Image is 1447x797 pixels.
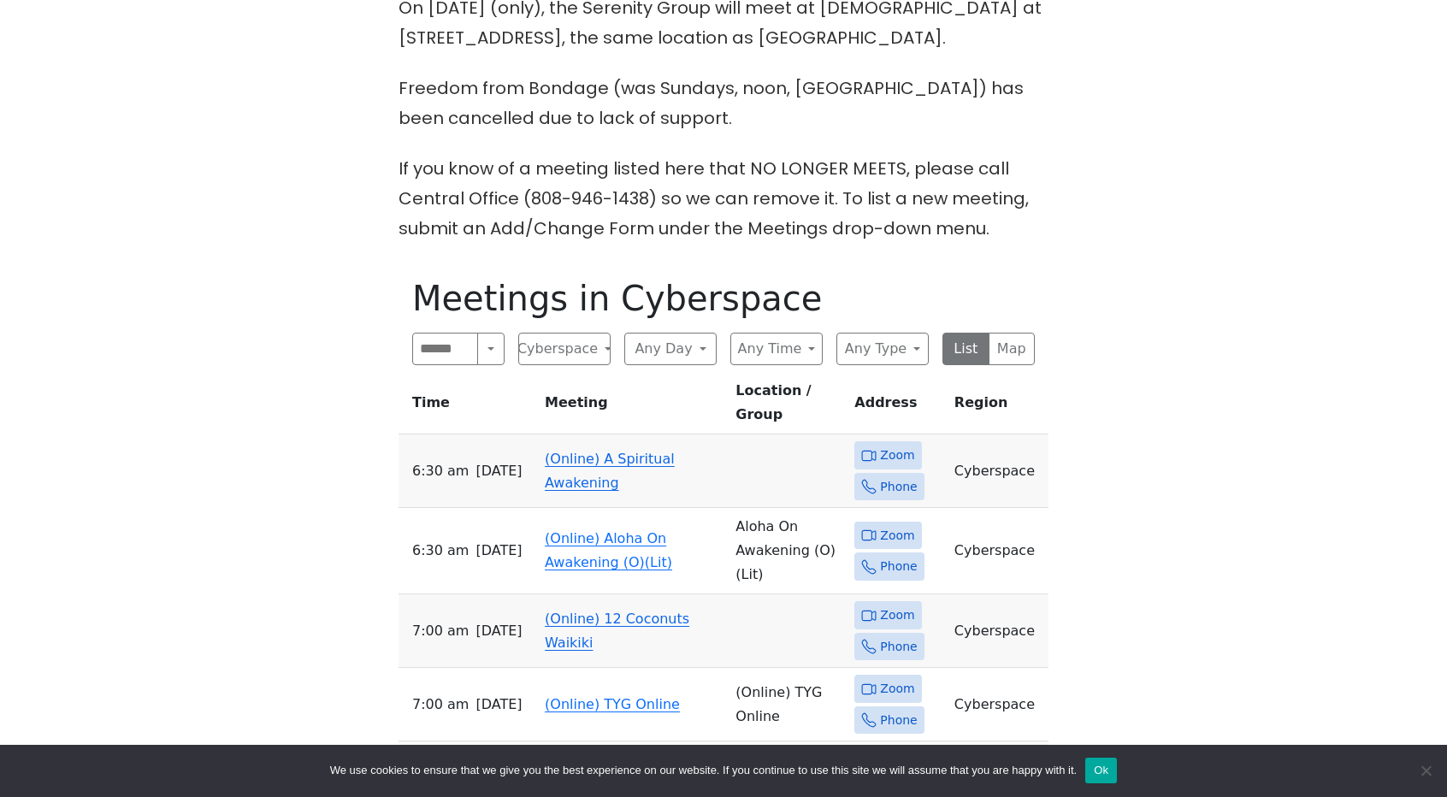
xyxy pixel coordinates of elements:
[624,333,717,365] button: Any Day
[989,333,1036,365] button: Map
[545,696,680,712] a: (Online) TYG Online
[1085,758,1117,783] button: Ok
[538,379,729,434] th: Meeting
[948,668,1048,741] td: Cyberspace
[545,451,675,491] a: (Online) A Spiritual Awakening
[948,434,1048,508] td: Cyberspace
[880,445,914,466] span: Zoom
[729,668,848,741] td: (Online) TYG Online
[880,525,914,546] span: Zoom
[412,459,469,483] span: 6:30 AM
[412,278,1035,319] h1: Meetings in Cyberspace
[836,333,929,365] button: Any Type
[880,476,917,498] span: Phone
[475,619,522,643] span: [DATE]
[412,693,469,717] span: 7:00 AM
[848,379,948,434] th: Address
[948,379,1048,434] th: Region
[942,333,989,365] button: List
[412,619,469,643] span: 7:00 AM
[475,693,522,717] span: [DATE]
[948,594,1048,668] td: Cyberspace
[412,333,478,365] input: Search
[880,605,914,626] span: Zoom
[729,508,848,594] td: Aloha On Awakening (O) (Lit)
[880,556,917,577] span: Phone
[545,530,672,570] a: (Online) Aloha On Awakening (O)(Lit)
[880,678,914,700] span: Zoom
[880,636,917,658] span: Phone
[545,611,689,651] a: (Online) 12 Coconuts Waikiki
[412,539,469,563] span: 6:30 AM
[399,154,1048,244] p: If you know of a meeting listed here that NO LONGER MEETS, please call Central Office (808-946-14...
[475,539,522,563] span: [DATE]
[477,333,505,365] button: Search
[948,508,1048,594] td: Cyberspace
[729,379,848,434] th: Location / Group
[399,74,1048,133] p: Freedom from Bondage (was Sundays, noon, [GEOGRAPHIC_DATA]) has been cancelled due to lack of sup...
[730,333,823,365] button: Any Time
[880,710,917,731] span: Phone
[1417,762,1434,779] span: No
[475,459,522,483] span: [DATE]
[330,762,1077,779] span: We use cookies to ensure that we give you the best experience on our website. If you continue to ...
[399,379,538,434] th: Time
[518,333,611,365] button: Cyberspace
